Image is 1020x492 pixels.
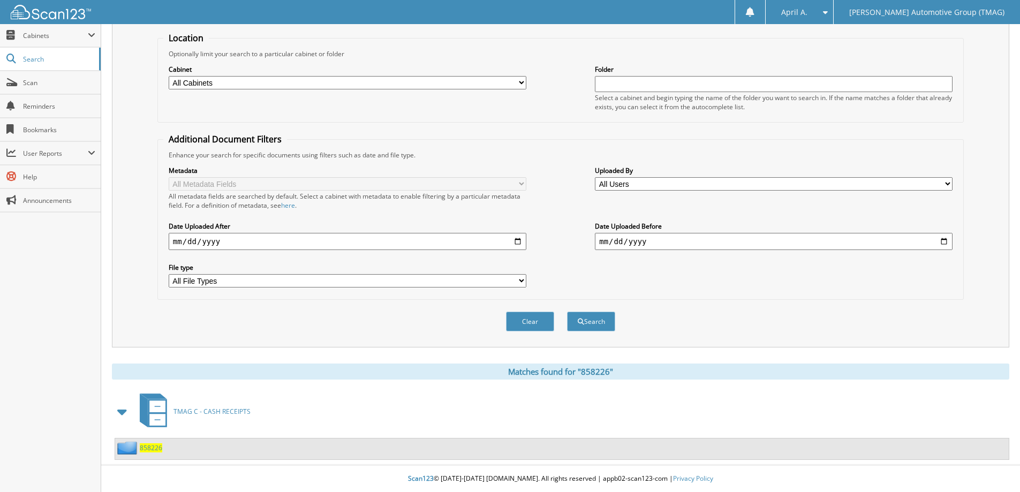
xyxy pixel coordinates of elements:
span: Cabinets [23,31,88,40]
a: here [281,201,295,210]
label: Date Uploaded Before [595,222,953,231]
label: Date Uploaded After [169,222,526,231]
label: Cabinet [169,65,526,74]
span: Scan123 [408,474,434,483]
img: folder2.png [117,441,140,455]
span: [PERSON_NAME] Automotive Group (TMAG) [849,9,1004,16]
a: 858226 [140,443,162,452]
input: end [595,233,953,250]
span: Scan [23,78,95,87]
span: TMAG C - CASH RECEIPTS [173,407,251,416]
a: TMAG C - CASH RECEIPTS [133,390,251,433]
label: Folder [595,65,953,74]
span: Help [23,172,95,181]
label: File type [169,263,526,272]
label: Metadata [169,166,526,175]
div: Matches found for "858226" [112,364,1009,380]
a: Privacy Policy [673,474,713,483]
legend: Location [163,32,209,44]
div: © [DATE]-[DATE] [DOMAIN_NAME]. All rights reserved | appb02-scan123-com | [101,466,1020,492]
input: start [169,233,526,250]
span: Search [23,55,94,64]
span: User Reports [23,149,88,158]
span: Announcements [23,196,95,205]
span: April A. [781,9,807,16]
button: Search [567,312,615,331]
span: Bookmarks [23,125,95,134]
img: scan123-logo-white.svg [11,5,91,19]
div: Select a cabinet and begin typing the name of the folder you want to search in. If the name match... [595,93,953,111]
div: Enhance your search for specific documents using filters such as date and file type. [163,150,958,160]
div: All metadata fields are searched by default. Select a cabinet with metadata to enable filtering b... [169,192,526,210]
legend: Additional Document Filters [163,133,287,145]
div: Optionally limit your search to a particular cabinet or folder [163,49,958,58]
label: Uploaded By [595,166,953,175]
span: Reminders [23,102,95,111]
button: Clear [506,312,554,331]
